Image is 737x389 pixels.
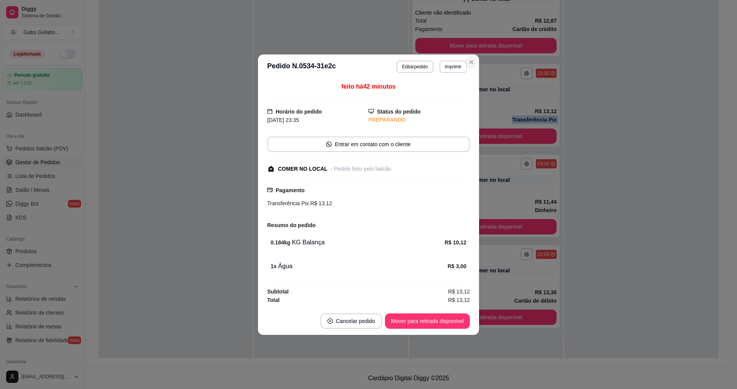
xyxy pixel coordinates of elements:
strong: Status do pedido [377,109,421,115]
button: Imprimir [440,61,467,73]
span: R$ 13,12 [448,296,470,304]
strong: R$ 10,12 [445,239,466,246]
strong: R$ 3,00 [448,263,466,269]
div: Água [271,262,448,271]
span: whats-app [326,142,332,147]
span: [DATE] 23:35 [267,117,299,123]
div: COMER NO LOCAL [278,165,327,173]
span: credit-card [267,187,273,193]
span: R$ 13,12 [309,200,332,206]
span: calendar [267,109,273,114]
span: Transferência Pix [267,200,309,206]
strong: 1 x [271,263,277,269]
h3: Pedido N. 0534-31e2c [267,61,336,73]
span: close-circle [327,318,333,324]
div: PREPARANDO [368,116,470,124]
span: R$ 13,12 [448,287,470,296]
button: close-circleCancelar pedido [321,313,382,329]
strong: Resumo do pedido [267,222,316,228]
button: whats-appEntrar em contato com o cliente [267,137,470,152]
div: - Pedido feito pelo balcão [330,165,391,173]
button: Editarpedido [397,61,433,73]
button: Close [465,56,478,68]
button: Mover para retirada disponível [385,313,470,329]
strong: Horário do pedido [276,109,322,115]
div: KG Balança [271,238,445,247]
span: desktop [368,109,374,114]
strong: Subtotal [267,288,289,295]
strong: Pagamento [276,187,304,193]
strong: Total [267,297,279,303]
strong: 0.184 kg [271,239,290,246]
span: feito há 42 minutos [341,83,395,90]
